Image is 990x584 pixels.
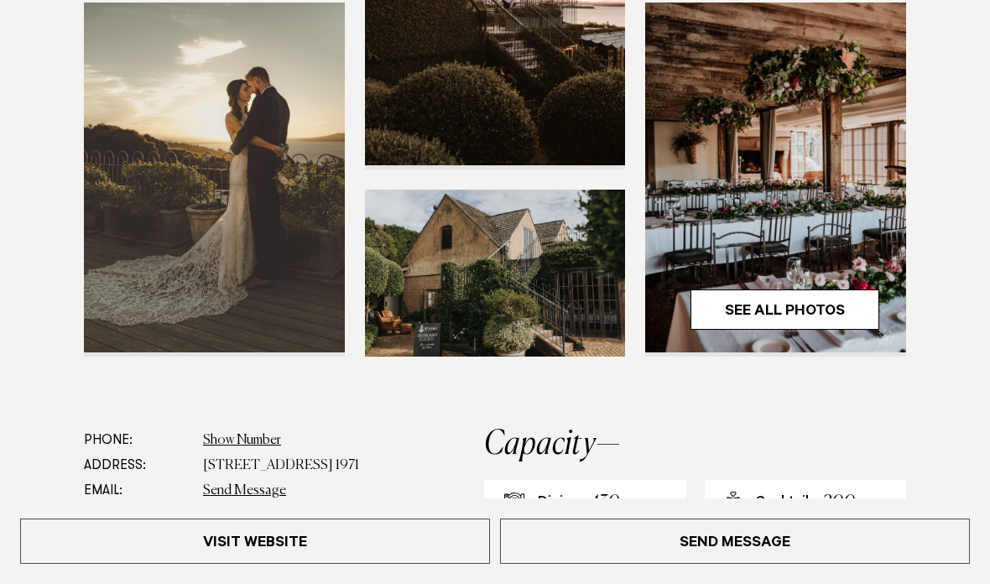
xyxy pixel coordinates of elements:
[500,519,970,564] a: Send Message
[203,484,286,498] a: Send Message
[84,478,190,503] dt: Email:
[84,453,190,478] dt: Address:
[203,453,376,478] dd: [STREET_ADDRESS] 1971
[84,428,190,453] dt: Phone:
[822,488,855,519] div: 200
[690,289,879,330] a: See All Photos
[538,493,580,514] div: Dining
[755,493,809,514] div: Cocktail
[365,190,626,357] img: Tuscany style wedding venue
[484,428,906,461] h2: Capacity
[593,488,619,519] div: 130
[20,519,490,564] a: Visit Website
[203,434,281,447] a: Show Number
